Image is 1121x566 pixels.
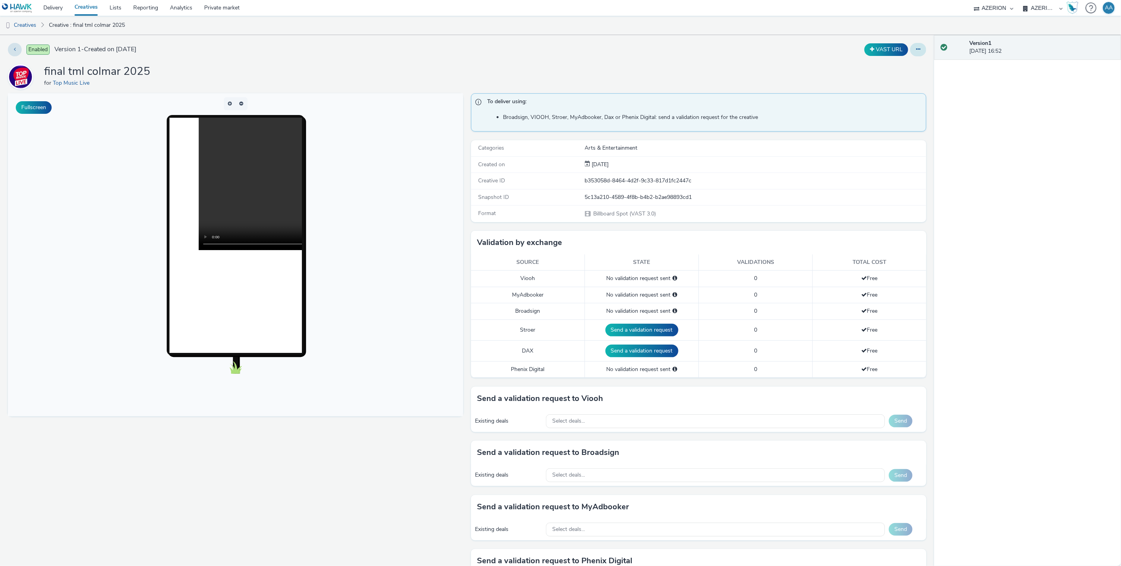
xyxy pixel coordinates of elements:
[672,291,677,299] div: Please select a deal below and click on Send to send a validation request to MyAdbooker.
[754,347,757,354] span: 0
[585,254,699,271] th: State
[471,340,585,361] td: DAX
[26,45,50,55] span: Enabled
[478,193,509,201] span: Snapshot ID
[754,275,757,282] span: 0
[861,275,877,282] span: Free
[1105,2,1113,14] div: AA
[970,39,992,47] strong: Version 1
[754,307,757,315] span: 0
[672,275,677,282] div: Please select a deal below and click on Send to send a validation request to Viooh.
[889,469,912,482] button: Send
[475,417,542,425] div: Existing deals
[589,291,695,299] div: No validation request sent
[590,161,609,168] span: [DATE]
[861,347,877,354] span: Free
[589,307,695,315] div: No validation request sent
[889,523,912,536] button: Send
[478,210,496,217] span: Format
[9,65,32,88] img: Top Music Live
[477,501,629,513] h3: Send a validation request to MyAdbooker
[471,254,585,271] th: Source
[475,525,542,533] div: Existing deals
[478,177,505,184] span: Creative ID
[589,366,695,373] div: No validation request sent
[471,287,585,303] td: MyAdbooker
[585,193,926,201] div: 5c13a210-4589-4f8b-b4b2-b2ae98893cd1
[605,324,678,336] button: Send a validation request
[2,3,32,13] img: undefined Logo
[471,319,585,340] td: Stroer
[672,307,677,315] div: Please select a deal below and click on Send to send a validation request to Broadsign.
[552,418,585,425] span: Select deals...
[44,64,150,79] h1: final tml colmar 2025
[475,471,542,479] div: Existing deals
[53,79,93,87] a: Top Music Live
[477,237,562,249] h3: Validation by exchange
[699,254,813,271] th: Validations
[1067,2,1082,14] a: Hawk Academy
[970,39,1115,56] div: [DATE] 16:52
[593,210,656,217] span: Billboard Spot (VAST 3.0)
[754,326,757,334] span: 0
[861,326,877,334] span: Free
[862,43,910,56] div: Duplicate the creative as a VAST URL
[477,393,603,405] h3: Send a validation request to Viooh
[552,472,585,479] span: Select deals...
[478,144,504,152] span: Categories
[477,447,619,458] h3: Send a validation request to Broadsign
[471,303,585,319] td: Broadsign
[45,16,129,35] a: Creative : final tml colmar 2025
[861,291,877,299] span: Free
[861,307,877,315] span: Free
[672,366,677,373] div: Please select a deal below and click on Send to send a validation request to Phenix Digital.
[4,22,12,30] img: dooh
[754,291,757,299] span: 0
[8,73,36,80] a: Top Music Live
[487,98,918,108] span: To deliver using:
[585,177,926,185] div: b353058d-8464-4d2f-9c33-817d1fc2447c
[54,45,136,54] span: Version 1 - Created on [DATE]
[552,526,585,533] span: Select deals...
[1067,2,1078,14] img: Hawk Academy
[471,361,585,377] td: Phenix Digital
[754,366,757,373] span: 0
[605,345,678,357] button: Send a validation request
[864,43,908,56] button: VAST URL
[861,366,877,373] span: Free
[590,161,609,169] div: Creation 05 September 2025, 16:52
[812,254,926,271] th: Total cost
[16,101,52,114] button: Fullscreen
[503,113,922,121] li: Broadsign, VIOOH, Stroer, MyAdbooker, Dax or Phenix Digital: send a validation request for the cr...
[585,144,926,152] div: Arts & Entertainment
[478,161,505,168] span: Created on
[889,415,912,427] button: Send
[44,79,53,87] span: for
[589,275,695,282] div: No validation request sent
[471,271,585,287] td: Viooh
